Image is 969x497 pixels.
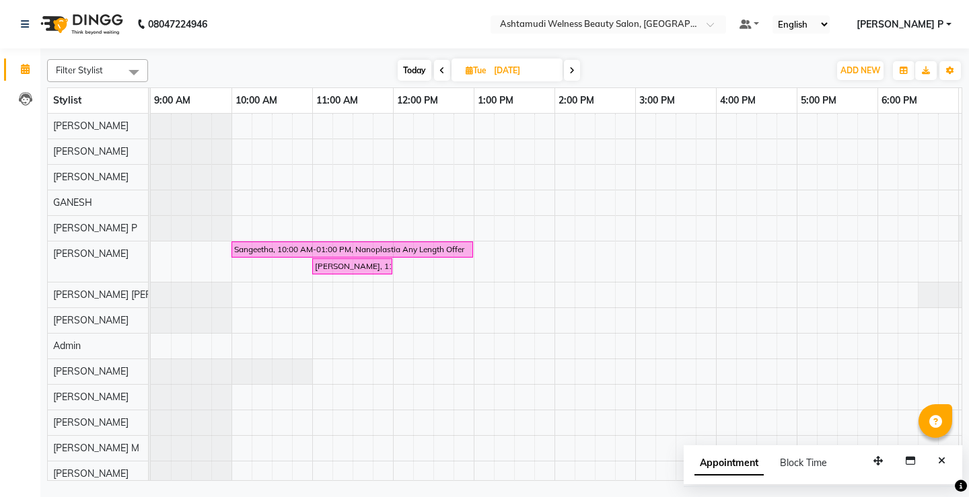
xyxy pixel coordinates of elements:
[53,391,129,403] span: [PERSON_NAME]
[53,340,81,352] span: Admin
[53,145,129,157] span: [PERSON_NAME]
[314,260,391,272] div: [PERSON_NAME], 11:00 AM-12:00 PM, Fruit Facial
[53,442,139,454] span: [PERSON_NAME] M
[394,91,441,110] a: 12:00 PM
[313,91,361,110] a: 11:00 AM
[151,91,194,110] a: 9:00 AM
[232,91,281,110] a: 10:00 AM
[636,91,678,110] a: 3:00 PM
[840,65,880,75] span: ADD NEW
[837,61,884,80] button: ADD NEW
[233,243,472,256] div: Sangeetha, 10:00 AM-01:00 PM, Nanoplastia Any Length Offer
[878,91,921,110] a: 6:00 PM
[797,91,840,110] a: 5:00 PM
[780,457,827,469] span: Block Time
[34,5,127,43] img: logo
[53,247,129,260] span: [PERSON_NAME]
[398,60,431,81] span: Today
[694,451,764,475] span: Appointment
[53,171,129,183] span: [PERSON_NAME]
[53,196,92,208] span: GANESH
[857,17,943,32] span: [PERSON_NAME] P
[56,65,103,75] span: Filter Stylist
[53,314,129,326] span: [PERSON_NAME]
[53,94,81,106] span: Stylist
[53,289,207,301] span: [PERSON_NAME] [PERSON_NAME]
[912,443,956,484] iframe: chat widget
[53,120,129,132] span: [PERSON_NAME]
[462,65,490,75] span: Tue
[474,91,517,110] a: 1:00 PM
[53,222,137,234] span: [PERSON_NAME] P
[555,91,598,110] a: 2:00 PM
[717,91,759,110] a: 4:00 PM
[53,365,129,377] span: [PERSON_NAME]
[490,61,557,81] input: 2025-09-09
[148,5,207,43] b: 08047224946
[53,416,129,428] span: [PERSON_NAME]
[53,467,129,480] span: [PERSON_NAME]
